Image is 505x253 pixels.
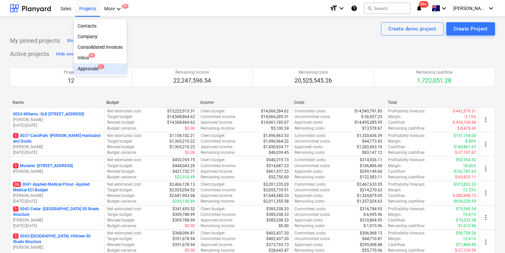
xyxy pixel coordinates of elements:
i: keyboard_arrow_down [487,4,495,12]
div: Company [78,34,123,39]
div: Consolidated Invoices [78,44,123,50]
span: 9+ [89,53,95,58]
span: 1 [98,64,104,69]
span: [PERSON_NAME] [453,6,486,11]
div: Inbox [78,55,123,61]
iframe: Chat Widget [472,221,505,253]
div: Approvals [78,66,123,72]
div: Contacts [78,23,123,29]
span: 99+ [419,1,429,8]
